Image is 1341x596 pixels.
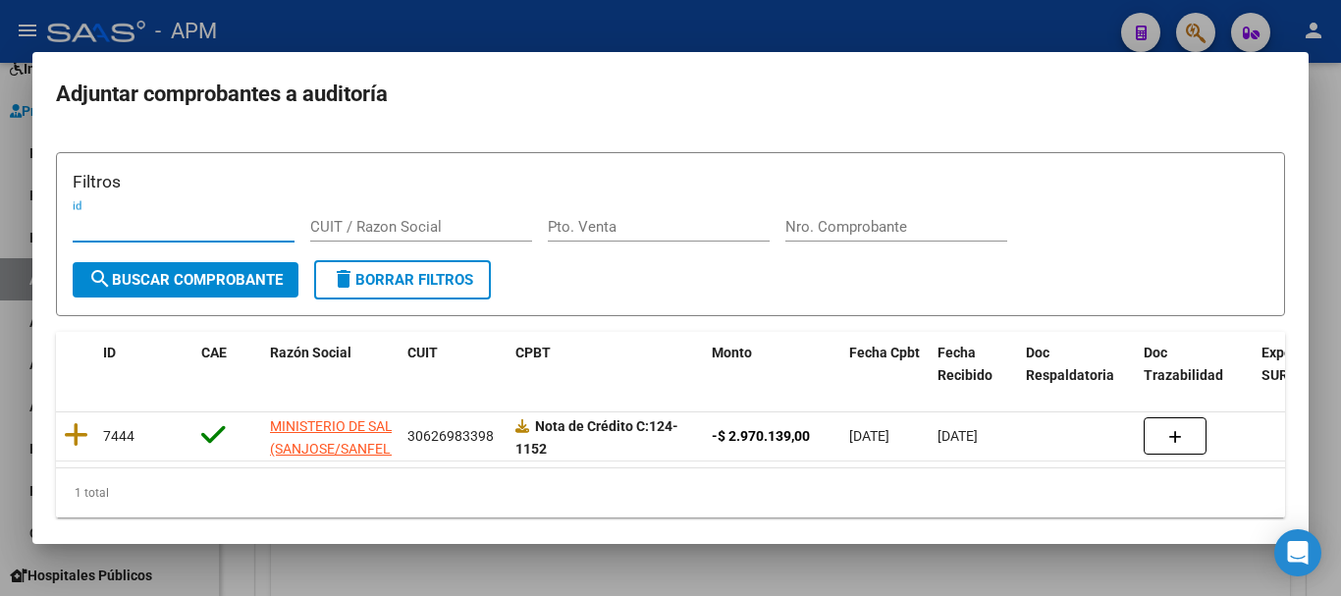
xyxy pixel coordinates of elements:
[56,468,1285,517] div: 1 total
[841,332,930,397] datatable-header-cell: Fecha Cpbt
[1136,332,1254,397] datatable-header-cell: Doc Trazabilidad
[73,169,1268,194] h3: Filtros
[930,332,1018,397] datatable-header-cell: Fecha Recibido
[103,428,134,444] span: 7444
[332,271,473,289] span: Borrar Filtros
[332,267,355,291] mat-icon: delete
[535,418,649,434] span: Nota de Crédito C:
[704,332,841,397] datatable-header-cell: Monto
[515,418,678,457] strong: 124-1152
[938,428,978,444] span: [DATE]
[73,262,298,298] button: Buscar Comprobante
[103,345,116,360] span: ID
[849,428,889,444] span: [DATE]
[1144,345,1223,383] span: Doc Trazabilidad
[270,418,628,479] span: MINISTERIO DE SALUD PCIA (SANJOSE/SANFELIPE/MATERNOINFANTIL/INTERZONAL DE AGUDOS/CARLOTTO/SAMO RE...
[193,332,262,397] datatable-header-cell: CAE
[56,76,1285,113] h2: Adjuntar comprobantes a auditoría
[95,332,193,397] datatable-header-cell: ID
[1018,332,1136,397] datatable-header-cell: Doc Respaldatoria
[270,345,351,360] span: Razón Social
[407,345,438,360] span: CUIT
[88,267,112,291] mat-icon: search
[201,345,227,360] span: CAE
[88,271,283,289] span: Buscar Comprobante
[407,428,494,444] span: 30626983398
[262,332,400,397] datatable-header-cell: Razón Social
[508,332,704,397] datatable-header-cell: CPBT
[1274,529,1321,576] div: Open Intercom Messenger
[314,260,491,299] button: Borrar Filtros
[938,345,992,383] span: Fecha Recibido
[515,345,551,360] span: CPBT
[712,428,810,444] strong: -$ 2.970.139,00
[712,345,752,360] span: Monto
[1026,345,1114,383] span: Doc Respaldatoria
[400,332,508,397] datatable-header-cell: CUIT
[849,345,920,360] span: Fecha Cpbt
